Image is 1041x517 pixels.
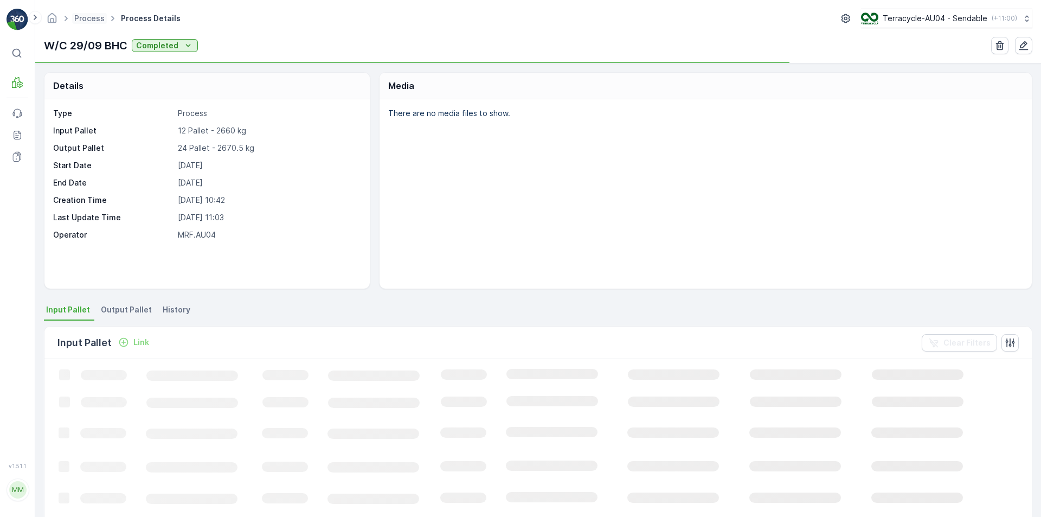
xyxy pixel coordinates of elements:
p: Media [388,79,414,92]
p: Completed [136,40,178,51]
button: Completed [132,39,198,52]
p: Input Pallet [53,125,173,136]
span: Input Pallet [46,304,90,315]
p: 24 Pallet - 2670.5 kg [178,143,358,154]
p: There are no media files to show. [388,108,1020,119]
button: Clear Filters [922,334,997,352]
span: v 1.51.1 [7,463,28,469]
p: Link [133,337,149,348]
a: Homepage [46,16,58,25]
p: Output Pallet [53,143,173,154]
img: logo [7,9,28,30]
p: Clear Filters [943,337,991,348]
span: Output Pallet [101,304,152,315]
p: 12 Pallet - 2660 kg [178,125,358,136]
p: [DATE] 10:42 [178,195,358,206]
img: terracycle_logo.png [861,12,878,24]
p: [DATE] 11:03 [178,212,358,223]
p: ( +11:00 ) [992,14,1017,23]
p: Terracycle-AU04 - Sendable [883,13,987,24]
p: Input Pallet [57,335,112,350]
span: History [163,304,190,315]
p: Creation Time [53,195,173,206]
p: [DATE] [178,177,358,188]
button: Link [114,336,153,349]
a: Process [74,14,105,23]
p: Type [53,108,173,119]
p: Start Date [53,160,173,171]
p: MRF.AU04 [178,229,358,240]
span: Process Details [119,13,183,24]
p: Process [178,108,358,119]
div: MM [9,481,27,499]
p: Operator [53,229,173,240]
p: W/C 29/09 BHC [44,37,127,54]
p: [DATE] [178,160,358,171]
button: Terracycle-AU04 - Sendable(+11:00) [861,9,1032,28]
p: Last Update Time [53,212,173,223]
p: Details [53,79,83,92]
p: End Date [53,177,173,188]
button: MM [7,471,28,508]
